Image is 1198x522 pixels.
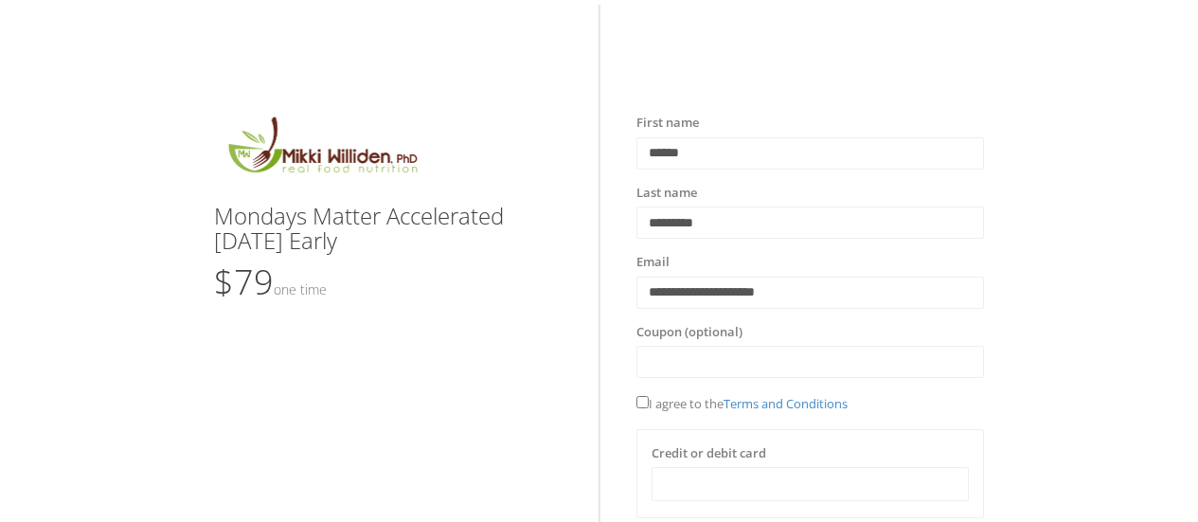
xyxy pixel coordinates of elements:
h3: Mondays Matter Accelerated [DATE] Early [214,204,562,254]
label: Credit or debit card [652,444,766,463]
iframe: Secure card payment input frame [664,477,957,493]
label: Last name [636,184,697,203]
a: Terms and Conditions [724,395,848,412]
label: Coupon (optional) [636,323,742,342]
label: Email [636,253,670,272]
span: $79 [214,259,327,305]
small: One time [274,280,327,298]
img: MikkiLogoMain.png [214,114,430,185]
label: First name [636,114,699,133]
span: I agree to the [636,395,848,412]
